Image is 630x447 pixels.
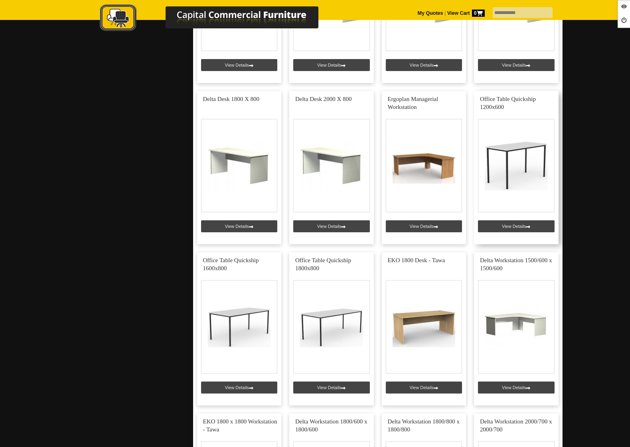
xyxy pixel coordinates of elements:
a: My Quotes [418,10,443,16]
a: Capital Commercial Furniture Logo [78,4,357,36]
strong: View Cart [447,10,485,16]
a: View Cart0 [446,10,484,16]
img: Capital Commercial Furniture Logo [78,4,357,33]
span: 0 [472,10,485,17]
